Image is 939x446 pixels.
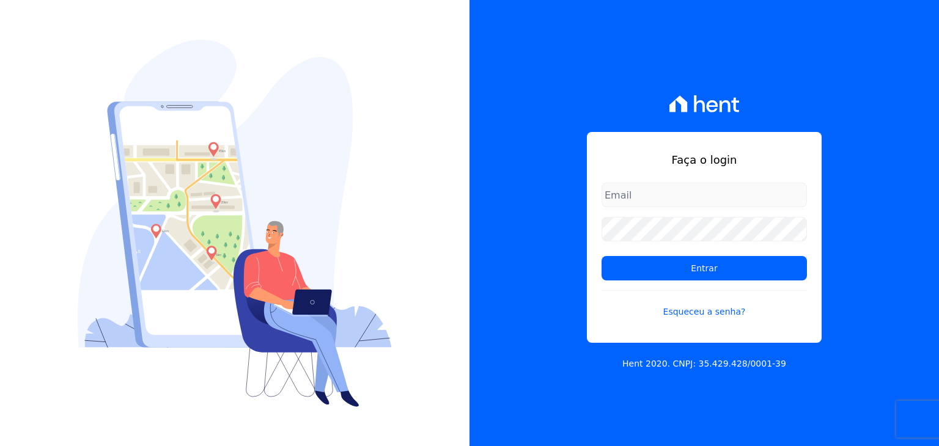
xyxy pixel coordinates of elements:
[602,183,807,207] input: Email
[602,152,807,168] h1: Faça o login
[602,256,807,280] input: Entrar
[78,40,392,407] img: Login
[602,290,807,318] a: Esqueceu a senha?
[622,357,786,370] p: Hent 2020. CNPJ: 35.429.428/0001-39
